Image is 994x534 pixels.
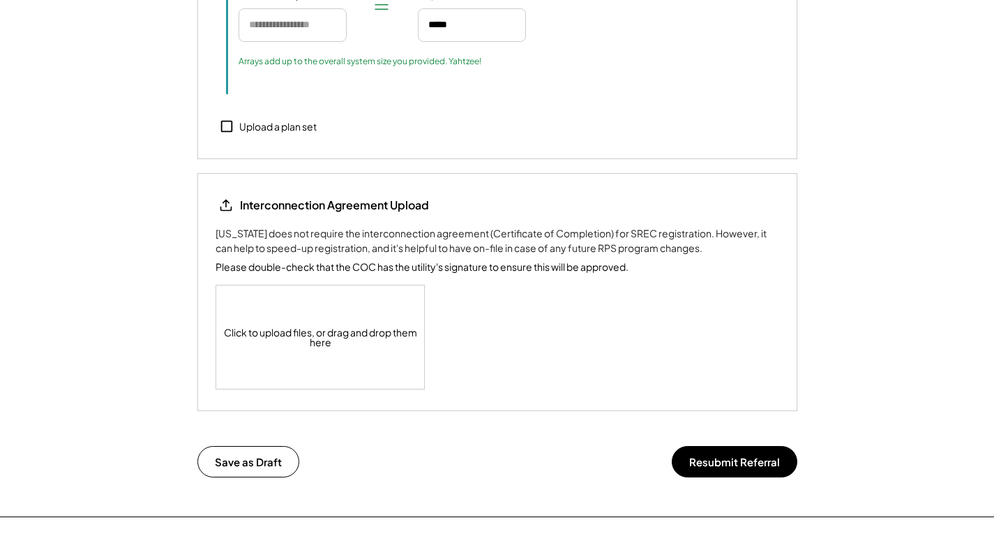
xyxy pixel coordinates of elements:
[216,226,779,255] div: [US_STATE] does not require the interconnection agreement (Certificate of Completion) for SREC re...
[197,446,299,477] button: Save as Draft
[239,56,481,67] div: Arrays add up to the overall system size you provided. Yahtzee!
[672,446,797,477] button: Resubmit Referral
[216,260,628,274] div: Please double-check that the COC has the utility's signature to ensure this will be approved.
[216,285,426,389] div: Click to upload files, or drag and drop them here
[240,198,429,213] div: Interconnection Agreement Upload
[239,120,317,134] div: Upload a plan set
